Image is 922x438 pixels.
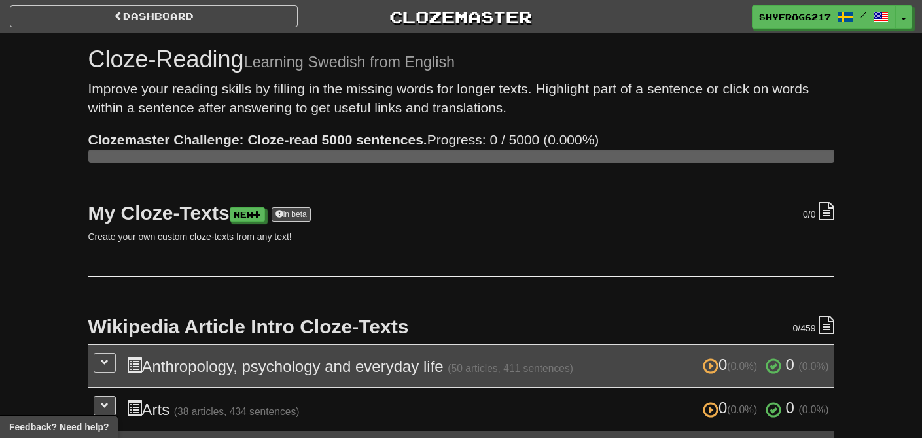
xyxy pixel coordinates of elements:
a: New [230,207,265,222]
small: (0.0%) [799,404,829,415]
small: (0.0%) [727,404,757,415]
a: Clozemaster [317,5,605,28]
div: /0 [803,202,834,221]
span: 0 [786,399,794,416]
span: 0 [703,399,762,416]
a: ShyFrog6217 / [752,5,896,29]
span: / [860,10,866,20]
small: (38 articles, 434 sentences) [174,406,300,417]
h3: Arts [126,399,829,418]
a: in beta [272,207,311,222]
div: /459 [792,316,834,335]
h2: My Cloze-Texts [88,202,834,224]
a: Dashboard [10,5,298,27]
p: Improve your reading skills by filling in the missing words for longer texts. Highlight part of a... [88,79,834,118]
span: 0 [792,323,798,333]
h1: Cloze-Reading [88,46,834,73]
span: 0 [703,356,762,373]
h2: Wikipedia Article Intro Cloze-Texts [88,316,834,337]
h3: Anthropology, psychology and everyday life [126,356,829,375]
span: Open feedback widget [9,420,109,433]
p: Create your own custom cloze-texts from any text! [88,230,834,243]
span: 0 [786,356,794,373]
small: (50 articles, 411 sentences) [448,363,573,374]
span: ShyFrog6217 [759,11,831,23]
small: Learning Swedish from English [244,54,455,71]
span: Progress: 0 / 5000 (0.000%) [88,132,599,147]
small: (0.0%) [727,361,757,372]
strong: Clozemaster Challenge: Cloze-read 5000 sentences. [88,132,427,147]
small: (0.0%) [799,361,829,372]
span: 0 [803,209,808,220]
